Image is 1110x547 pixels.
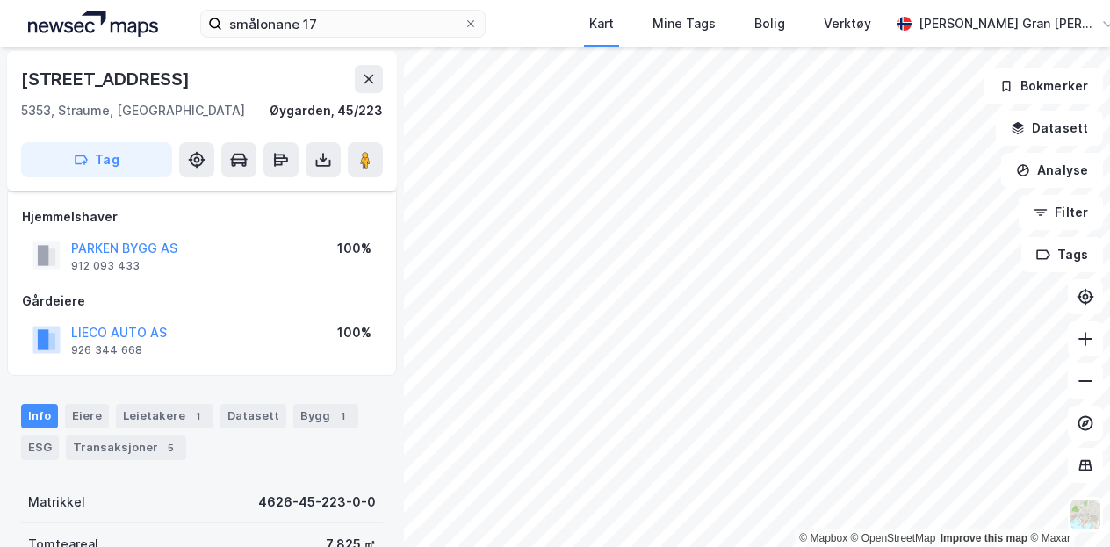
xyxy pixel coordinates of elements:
div: 100% [337,322,371,343]
div: Hjemmelshaver [22,206,382,227]
div: Mine Tags [652,13,716,34]
div: 1 [189,407,206,425]
div: Matrikkel [28,492,85,513]
a: Improve this map [941,532,1027,544]
div: Gårdeiere [22,291,382,312]
div: Kart [589,13,614,34]
div: Leietakere [116,404,213,428]
div: ESG [21,435,59,460]
input: Søk på adresse, matrikkel, gårdeiere, leietakere eller personer [222,11,464,37]
div: Info [21,404,58,428]
div: 4626-45-223-0-0 [258,492,376,513]
button: Bokmerker [984,68,1103,104]
div: Verktøy [824,13,871,34]
button: Datasett [996,111,1103,146]
div: Datasett [220,404,286,428]
button: Tags [1021,237,1103,272]
div: 5353, Straume, [GEOGRAPHIC_DATA] [21,100,245,121]
div: 912 093 433 [71,259,140,273]
div: Transaksjoner [66,435,186,460]
div: [PERSON_NAME] Gran [PERSON_NAME] [919,13,1094,34]
button: Tag [21,142,172,177]
button: Analyse [1001,153,1103,188]
button: Filter [1019,195,1103,230]
div: Kontrollprogram for chat [1022,463,1110,547]
div: Eiere [65,404,109,428]
div: Øygarden, 45/223 [270,100,383,121]
img: logo.a4113a55bc3d86da70a041830d287a7e.svg [28,11,158,37]
div: 1 [334,407,351,425]
a: OpenStreetMap [851,532,936,544]
iframe: Chat Widget [1022,463,1110,547]
div: [STREET_ADDRESS] [21,65,193,93]
div: 926 344 668 [71,343,142,357]
a: Mapbox [799,532,847,544]
div: 100% [337,238,371,259]
div: Bygg [293,404,358,428]
div: 5 [162,439,179,457]
div: Bolig [754,13,785,34]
